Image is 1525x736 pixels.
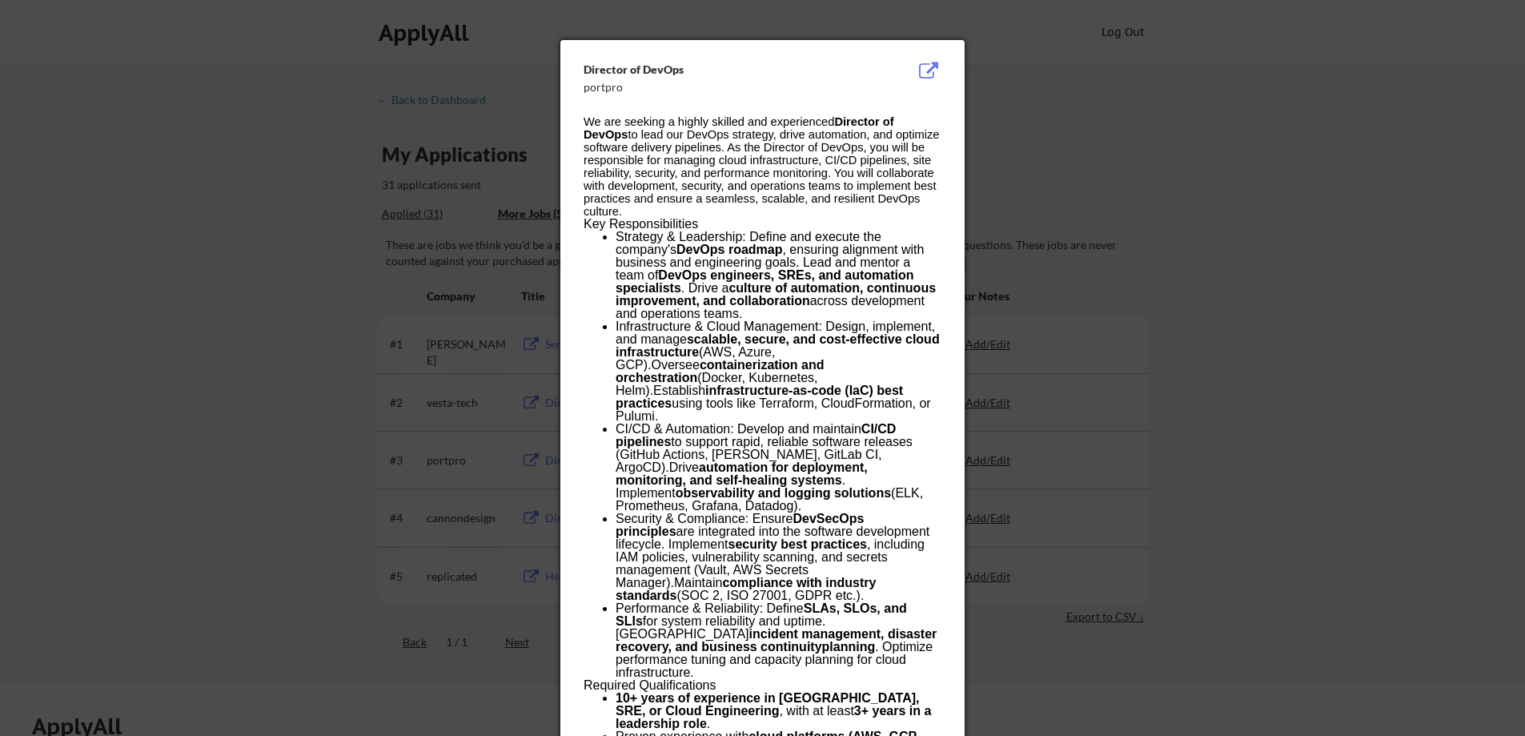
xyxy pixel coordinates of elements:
[584,679,941,692] h3: Required Qualifications
[584,218,941,231] h3: Key Responsibilities
[584,62,861,78] div: Director of DevOps
[584,115,834,128] span: We are seeking a highly skilled and experienced
[616,332,940,359] b: scalable, secure, and cost-effective cloud infrastructure
[584,115,894,141] b: Director of DevOps
[616,384,903,410] b: infrastructure-as-code (IaC) best practices
[676,243,782,256] b: DevOps roadmap
[616,704,931,730] b: 3+ years in a leadership role
[616,423,941,513] li: CI/CD & Automation: Develop and maintain to support rapid, reliable software releases (GitHub Act...
[616,602,941,679] li: Performance & Reliability: Define for system reliability and uptime. [GEOGRAPHIC_DATA] . Optimize...
[616,627,937,654] b: incident management, disaster recovery, and business continuity
[616,268,914,295] b: DevOps engineers, SREs, and automation specialists
[616,576,876,602] b: compliance with industry standards
[616,513,941,602] li: Security & Compliance: Ensure are integrated into the software development lifecycle. Implement ,...
[584,79,861,95] div: portpro
[616,281,936,308] b: culture of automation, continuous improvement, and collaboration
[616,320,941,423] li: Infrastructure & Cloud Management: Design, implement, and manage (AWS, Azure, GCP).Oversee (Docke...
[616,512,864,538] b: DevSecOps principles
[616,691,920,718] b: 10+ years of experience in [GEOGRAPHIC_DATA], SRE, or Cloud Engineering
[616,422,896,448] b: CI/CD pipelines
[616,601,907,628] b: SLAs, SLOs, and SLIs
[584,128,940,218] span: to lead our DevOps strategy, drive automation, and optimize software delivery pipelines. As the D...
[676,486,891,500] b: observability and logging solutions
[616,231,941,320] li: Strategy & Leadership: Define and execute the company's , ensuring alignment with business and en...
[728,537,867,551] b: security best practices
[616,692,941,730] li: , with at least .
[822,640,876,654] a: planning
[616,461,868,487] b: automation for deployment, monitoring, and self-healing systems
[616,358,825,384] b: containerization and orchestration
